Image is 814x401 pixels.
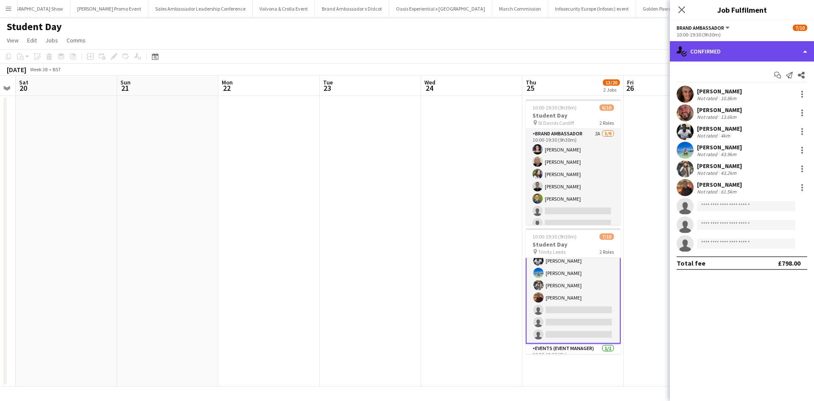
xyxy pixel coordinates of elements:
app-card-role: 10:00-19:30 (9h30m)[PERSON_NAME][PERSON_NAME][PERSON_NAME][PERSON_NAME][PERSON_NAME][PERSON_NAME] [526,215,621,344]
span: Comms [67,36,86,44]
span: Mon [222,79,233,86]
div: Not rated [697,188,719,195]
span: Week 38 [28,66,49,73]
div: Confirmed [670,41,814,62]
button: Sales Ambassador Leadership Conference [148,0,253,17]
span: St Davids Cardiff [538,120,574,126]
div: [PERSON_NAME] [697,162,742,170]
span: Trinity Leeds [538,249,566,255]
div: [PERSON_NAME] [697,87,742,95]
a: Comms [63,35,89,46]
div: [PERSON_NAME] [697,181,742,188]
app-card-role: Events (Event Manager)1/110:30-19:30 (9h) [526,344,621,373]
div: 13.6km [719,114,738,120]
span: 6/10 [599,104,614,111]
span: 22 [220,83,233,93]
app-job-card: 10:00-19:30 (9h30m)7/10Student Day Trinity Leeds2 Roles10:00-19:30 (9h30m)[PERSON_NAME][PERSON_NA... [526,228,621,354]
div: Not rated [697,114,719,120]
button: Valvona & Crolla Event [253,0,315,17]
span: Brand Ambassador [677,25,724,31]
span: Wed [424,79,435,86]
span: 21 [119,83,131,93]
div: 4km [719,132,732,139]
div: [DATE] [7,65,26,74]
a: Jobs [42,35,61,46]
button: March Commission [492,0,548,17]
button: Golden Paws Promo [636,0,692,17]
span: Sun [120,79,131,86]
div: [PERSON_NAME] [697,106,742,114]
div: Total fee [677,259,705,267]
div: Not rated [697,95,719,101]
div: 10:00-19:30 (9h30m) [677,31,807,38]
div: Not rated [697,151,719,157]
span: 23 [322,83,333,93]
div: 2 Jobs [603,87,619,93]
div: 61.5km [719,188,738,195]
span: 2 Roles [599,249,614,255]
span: 10:00-19:30 (9h30m) [532,104,577,111]
button: Infosecurity Europe (Infosec) event [548,0,636,17]
button: [PERSON_NAME] Promo Event [70,0,148,17]
span: 10:00-19:30 (9h30m) [532,233,577,240]
h3: Job Fulfilment [670,4,814,15]
div: Not rated [697,170,719,176]
a: Edit [24,35,40,46]
span: Thu [526,79,536,86]
span: 20 [18,83,28,93]
div: 43.2km [719,170,738,176]
span: Jobs [45,36,58,44]
span: View [7,36,19,44]
h3: Student Day [526,112,621,119]
div: [PERSON_NAME] [697,125,742,132]
span: Fri [627,79,634,86]
div: Not rated [697,132,719,139]
div: 10.8km [719,95,738,101]
button: Oasis Experiential x [GEOGRAPHIC_DATA] [389,0,492,17]
div: £798.00 [778,259,800,267]
span: 7/10 [599,233,614,240]
h1: Student Day [7,20,62,33]
span: 7/10 [793,25,807,31]
span: 25 [524,83,536,93]
span: Tue [323,79,333,86]
span: Edit [27,36,37,44]
span: 26 [626,83,634,93]
div: BST [53,66,61,73]
button: Brand Ambassador x Didcot [315,0,389,17]
h3: Student Day [526,241,621,248]
span: 2 Roles [599,120,614,126]
span: 13/20 [603,79,620,86]
span: Sat [19,79,28,86]
app-job-card: 10:00-19:30 (9h30m)6/10Student Day St Davids Cardiff2 RolesBrand Ambassador2A5/910:00-19:30 (9h30... [526,99,621,225]
span: 24 [423,83,435,93]
div: 43.9km [719,151,738,157]
div: [PERSON_NAME] [697,143,742,151]
app-card-role: Brand Ambassador2A5/910:00-19:30 (9h30m)[PERSON_NAME][PERSON_NAME][PERSON_NAME][PERSON_NAME][PERS... [526,129,621,256]
button: Brand Ambassador [677,25,731,31]
a: View [3,35,22,46]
